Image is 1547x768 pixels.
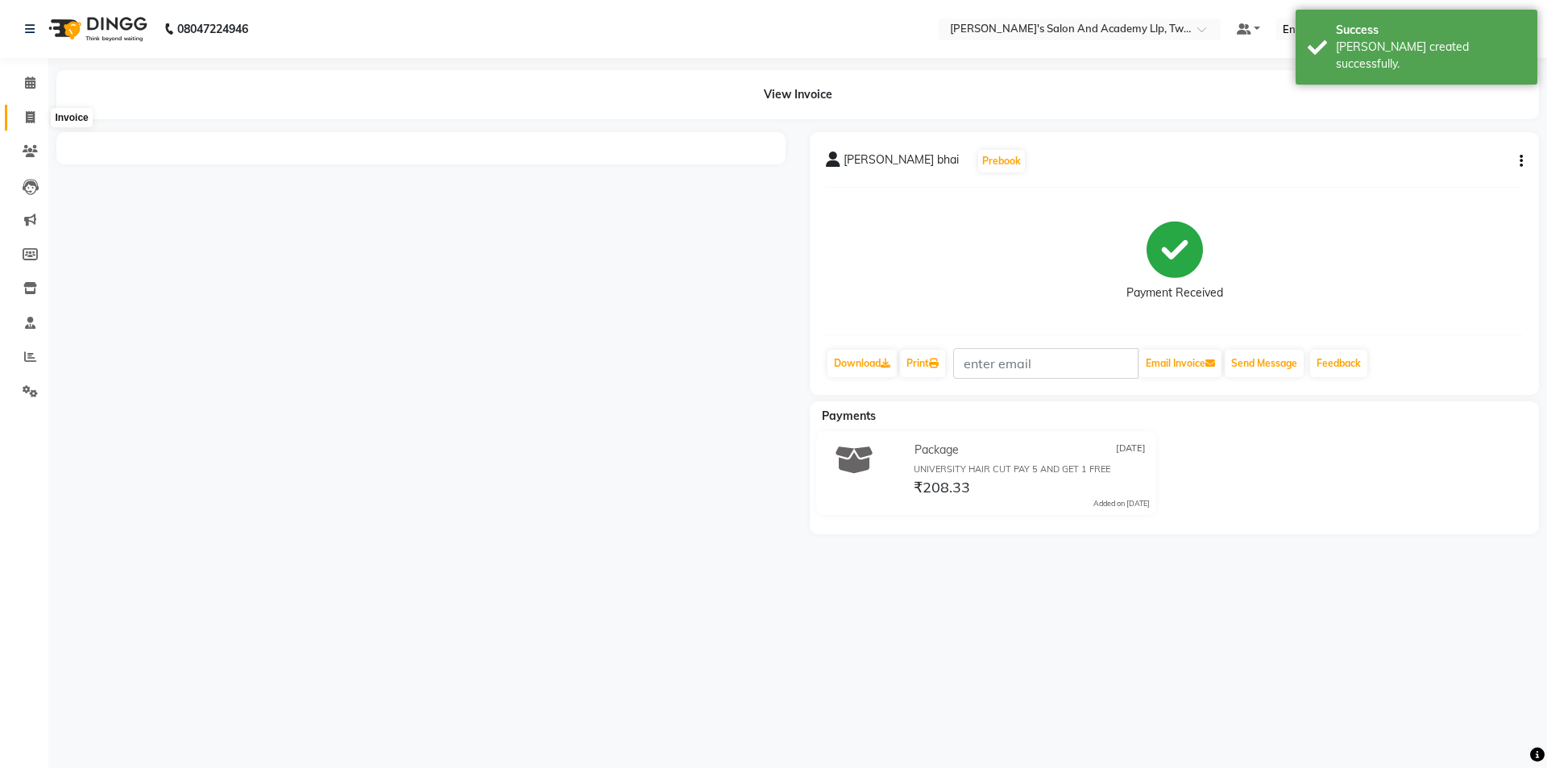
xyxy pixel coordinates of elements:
span: ₹208.33 [914,478,970,500]
div: Bill created successfully. [1336,39,1525,73]
a: Feedback [1310,350,1367,377]
button: Email Invoice [1139,350,1221,377]
button: Send Message [1225,350,1304,377]
a: Download [827,350,897,377]
span: Package [915,442,959,459]
a: Print [900,350,945,377]
div: Added on [DATE] [1093,498,1150,509]
div: UNIVERSITY HAIR CUT PAY 5 AND GET 1 FREE [914,463,1150,476]
div: Invoice [51,108,92,127]
div: Payment Received [1126,284,1223,301]
div: View Invoice [56,70,1539,119]
div: Success [1336,22,1525,39]
span: Payments [822,409,876,423]
span: [DATE] [1116,442,1146,459]
span: [PERSON_NAME] bhai [844,152,959,174]
b: 08047224946 [177,6,248,52]
button: Prebook [978,150,1025,172]
input: enter email [953,348,1138,379]
img: logo [41,6,151,52]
